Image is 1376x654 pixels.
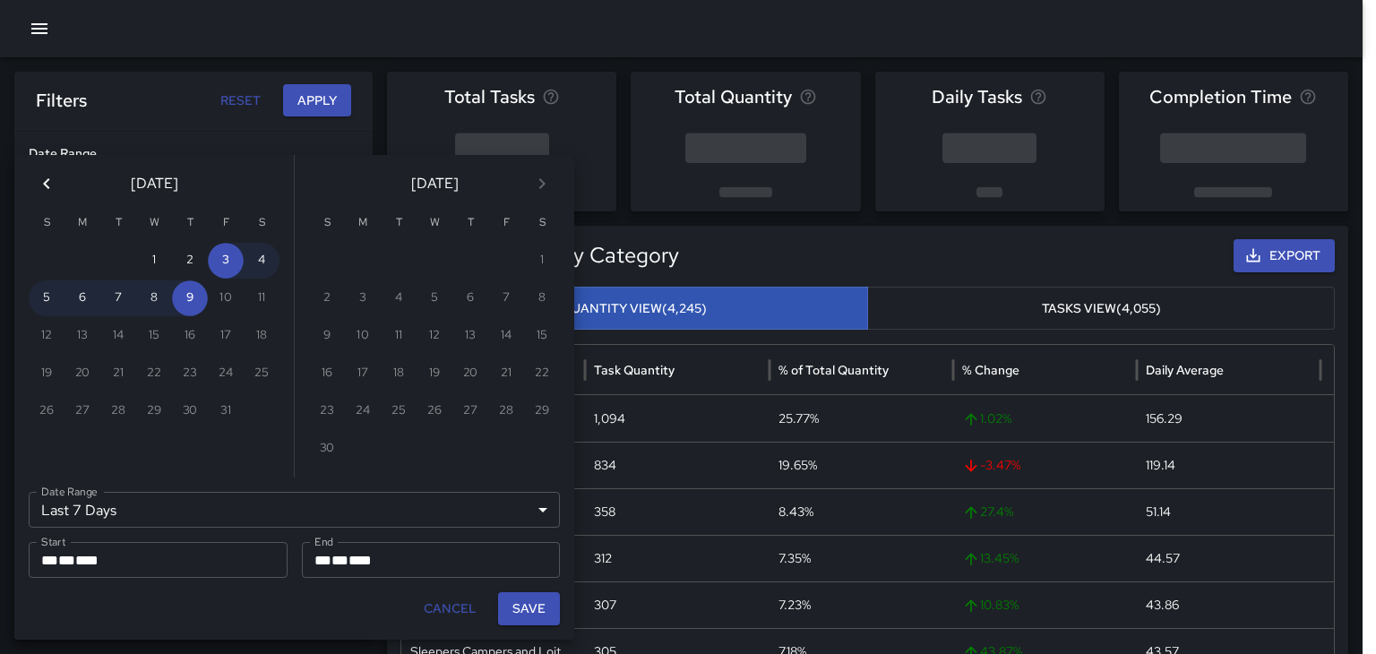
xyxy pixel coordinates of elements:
span: Monday [347,205,379,241]
button: 6 [64,280,100,316]
span: Tuesday [383,205,415,241]
button: 2 [172,243,208,279]
button: Cancel [417,592,484,625]
button: 4 [244,243,279,279]
button: 3 [208,243,244,279]
div: Last 7 Days [29,492,560,528]
button: 1 [136,243,172,279]
span: Friday [210,205,242,241]
span: Saturday [245,205,278,241]
label: Date Range [41,484,98,499]
span: Month [41,554,58,567]
span: Sunday [30,205,63,241]
span: Wednesday [138,205,170,241]
span: Tuesday [102,205,134,241]
span: Sunday [311,205,343,241]
span: Saturday [526,205,558,241]
span: Monday [66,205,99,241]
button: 8 [136,280,172,316]
span: [DATE] [411,171,459,196]
button: Save [498,592,560,625]
button: 5 [29,280,64,316]
label: Start [41,534,65,549]
span: Wednesday [418,205,451,241]
button: Previous month [29,166,64,202]
span: Day [58,554,75,567]
span: [DATE] [131,171,178,196]
span: Day [331,554,348,567]
button: 7 [100,280,136,316]
span: Friday [490,205,522,241]
label: End [314,534,333,549]
span: Year [348,554,372,567]
span: Year [75,554,99,567]
span: Thursday [454,205,486,241]
span: Thursday [174,205,206,241]
button: 9 [172,280,208,316]
span: Month [314,554,331,567]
